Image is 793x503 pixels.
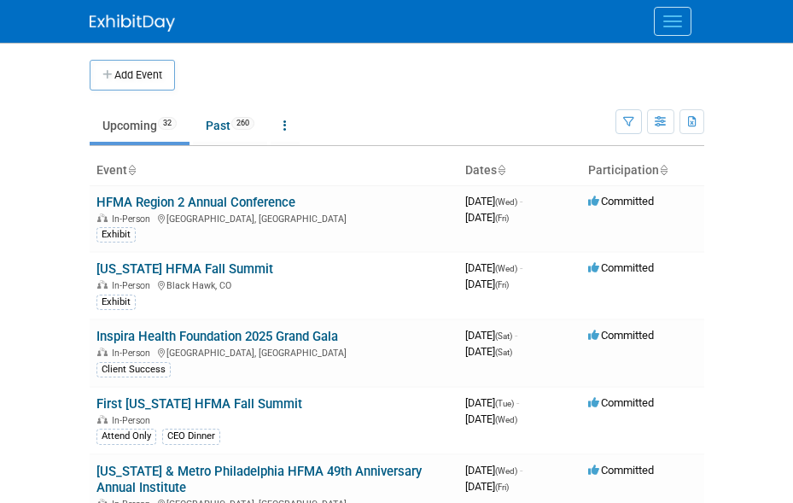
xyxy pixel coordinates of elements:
span: In-Person [112,348,155,359]
span: [DATE] [465,278,509,290]
button: Add Event [90,60,175,91]
a: Sort by Participation Type [659,163,668,177]
th: Event [90,156,458,185]
span: In-Person [112,213,155,225]
span: (Sat) [495,348,512,357]
span: [DATE] [465,480,509,493]
button: Menu [654,7,691,36]
img: ExhibitDay [90,15,175,32]
span: - [520,195,522,208]
div: [GEOGRAPHIC_DATA], [GEOGRAPHIC_DATA] [96,211,452,225]
a: First [US_STATE] HFMA Fall Summit [96,396,302,412]
a: [US_STATE] HFMA Fall Summit [96,261,273,277]
span: 32 [158,117,177,130]
span: (Fri) [495,213,509,223]
span: [DATE] [465,412,517,425]
span: 260 [231,117,254,130]
span: (Wed) [495,264,517,273]
span: [DATE] [465,195,522,208]
span: Committed [588,396,654,409]
span: Committed [588,195,654,208]
a: Sort by Start Date [497,163,505,177]
div: Client Success [96,362,171,377]
span: Committed [588,261,654,274]
th: Dates [458,156,581,185]
span: (Wed) [495,197,517,207]
span: [DATE] [465,345,512,358]
img: In-Person Event [97,348,108,356]
img: In-Person Event [97,415,108,424]
span: [DATE] [465,329,517,342]
span: Committed [588,464,654,477]
div: Exhibit [96,295,136,310]
span: (Sat) [495,331,512,341]
span: (Tue) [495,399,514,408]
span: - [520,261,522,274]
img: In-Person Event [97,280,108,289]
span: [DATE] [465,261,522,274]
span: [DATE] [465,464,522,477]
span: In-Person [112,280,155,291]
a: Past260 [193,109,267,142]
div: CEO Dinner [162,429,220,444]
a: Sort by Event Name [127,163,136,177]
a: [US_STATE] & Metro Philadelphia HFMA 49th Anniversary Annual Institute [96,464,422,495]
a: Inspira Health Foundation 2025 Grand Gala [96,329,338,344]
a: HFMA Region 2 Annual Conference [96,195,295,210]
span: - [520,464,522,477]
div: [GEOGRAPHIC_DATA], [GEOGRAPHIC_DATA] [96,345,452,359]
span: [DATE] [465,396,519,409]
span: [DATE] [465,211,509,224]
span: - [516,396,519,409]
span: (Wed) [495,415,517,424]
span: In-Person [112,415,155,426]
div: Attend Only [96,429,156,444]
span: - [515,329,517,342]
span: Committed [588,329,654,342]
div: Black Hawk, CO [96,278,452,291]
a: Upcoming32 [90,109,190,142]
th: Participation [581,156,704,185]
span: (Wed) [495,466,517,476]
div: Exhibit [96,227,136,243]
span: (Fri) [495,483,509,492]
img: In-Person Event [97,213,108,222]
span: (Fri) [495,280,509,290]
